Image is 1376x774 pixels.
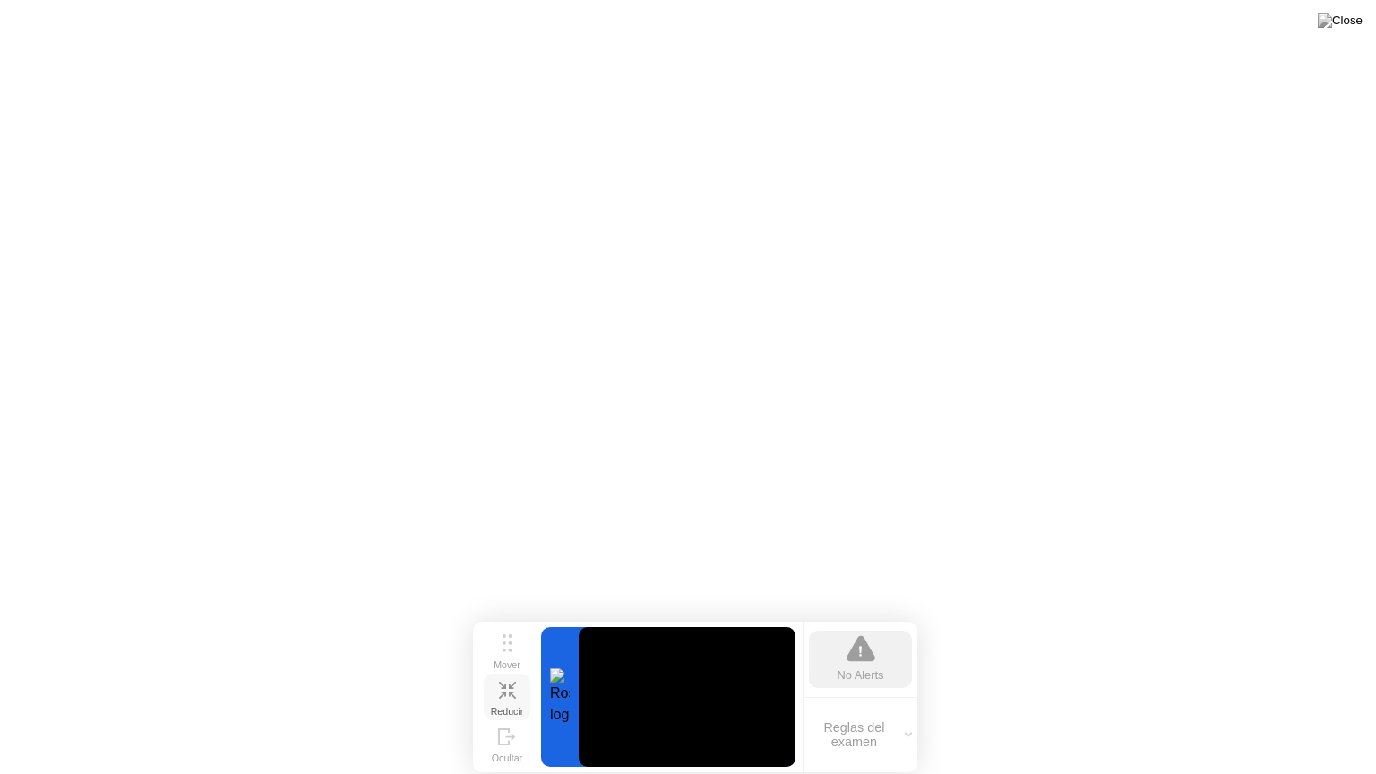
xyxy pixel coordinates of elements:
button: Mover [484,627,530,674]
button: Ocultar [484,720,530,767]
div: No Alerts [838,666,884,684]
img: Close [1318,13,1363,28]
div: Mover [494,659,520,670]
button: Reducir [484,674,530,720]
div: Close [572,7,605,39]
button: Reglas del examen [804,719,917,750]
button: Collapse window [538,7,572,41]
div: Reducir [491,706,524,717]
button: go back [12,7,46,41]
div: Ocultar [492,752,522,763]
